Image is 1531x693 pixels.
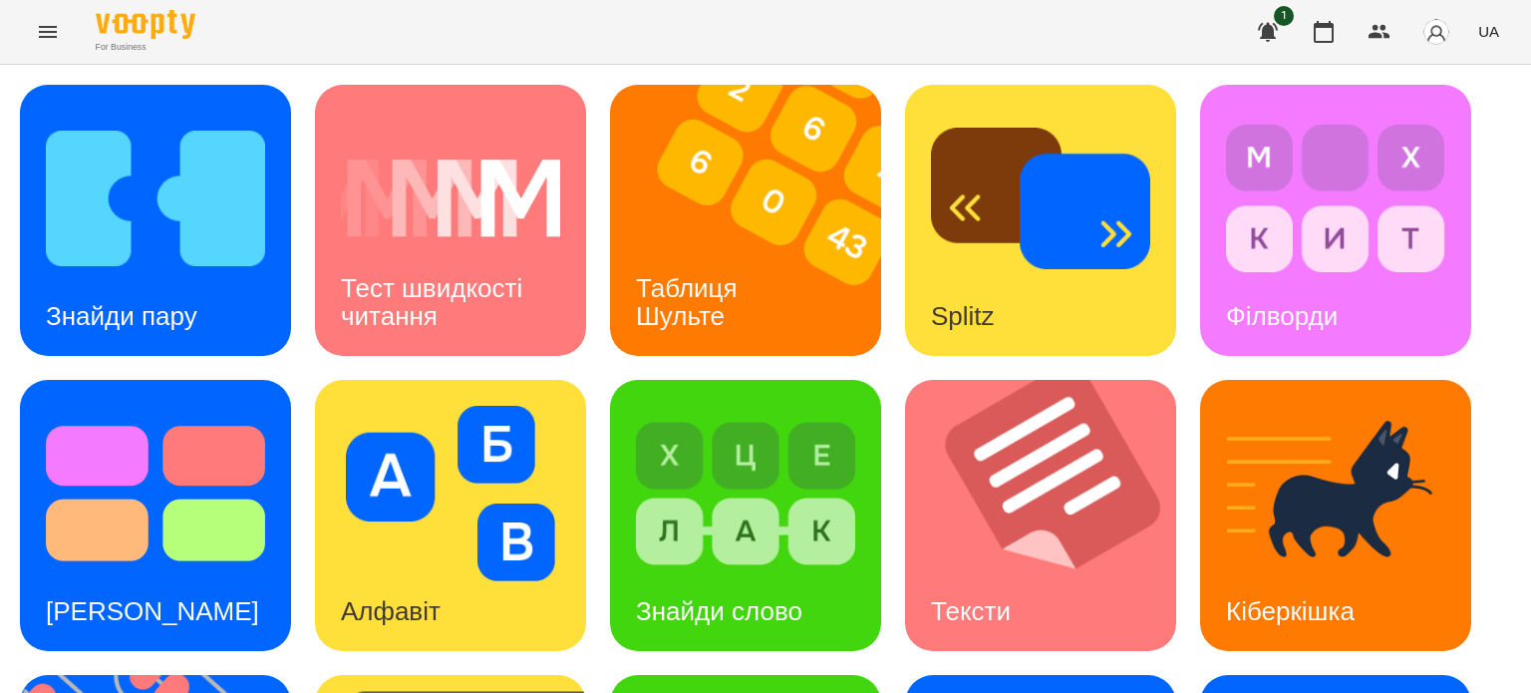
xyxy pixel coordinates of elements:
[46,301,197,331] h3: Знайди пару
[20,85,291,356] a: Знайди паруЗнайди пару
[24,8,72,56] button: Menu
[96,10,195,39] img: Voopty Logo
[341,406,560,581] img: Алфавіт
[341,273,529,330] h3: Тест швидкості читання
[315,380,586,651] a: АлфавітАлфавіт
[905,380,1176,651] a: ТекстиТексти
[610,85,906,356] img: Таблиця Шульте
[1226,406,1445,581] img: Кіберкішка
[46,406,265,581] img: Тест Струпа
[96,41,195,54] span: For Business
[1200,85,1471,356] a: ФілвордиФілворди
[636,406,855,581] img: Знайди слово
[610,85,881,356] a: Таблиця ШультеТаблиця Шульте
[636,273,745,330] h3: Таблиця Шульте
[610,380,881,651] a: Знайди словоЗнайди слово
[905,85,1176,356] a: SplitzSplitz
[1470,13,1507,50] button: UA
[1478,21,1499,42] span: UA
[1422,18,1450,46] img: avatar_s.png
[1226,301,1338,331] h3: Філворди
[1274,6,1294,26] span: 1
[341,111,560,286] img: Тест швидкості читання
[931,596,1011,626] h3: Тексти
[905,380,1201,651] img: Тексти
[46,111,265,286] img: Знайди пару
[341,596,441,626] h3: Алфавіт
[20,380,291,651] a: Тест Струпа[PERSON_NAME]
[1226,596,1355,626] h3: Кіберкішка
[931,111,1150,286] img: Splitz
[46,596,259,626] h3: [PERSON_NAME]
[1200,380,1471,651] a: КіберкішкаКіберкішка
[315,85,586,356] a: Тест швидкості читанняТест швидкості читання
[1226,111,1445,286] img: Філворди
[636,596,802,626] h3: Знайди слово
[931,301,995,331] h3: Splitz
